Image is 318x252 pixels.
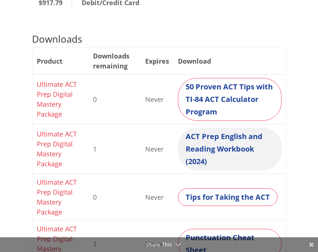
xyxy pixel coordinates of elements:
[178,57,211,65] span: Download
[37,178,77,216] a: Ultimate ACT Prep Digital Mastery Package
[89,74,141,124] td: 0
[89,174,141,220] td: 0
[32,34,286,47] h2: Downloads
[37,129,77,168] a: Ultimate ACT Prep Digital Mastery Package
[37,80,77,118] a: Ultimate ACT Prep Digital Mastery Package
[141,174,174,220] td: Never
[178,128,281,170] a: ACT Prep English and Reading Workbook (2024)
[89,124,141,174] td: 1
[141,74,174,124] td: Never
[93,52,129,70] span: Downloads remaining
[178,78,281,121] a: 50 Proven ACT Tips with TI-84 ACT Calculator Program
[178,188,278,206] a: Tips for Taking the ACT
[145,57,169,65] span: Expires
[37,57,62,65] span: Product
[141,124,174,174] td: Never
